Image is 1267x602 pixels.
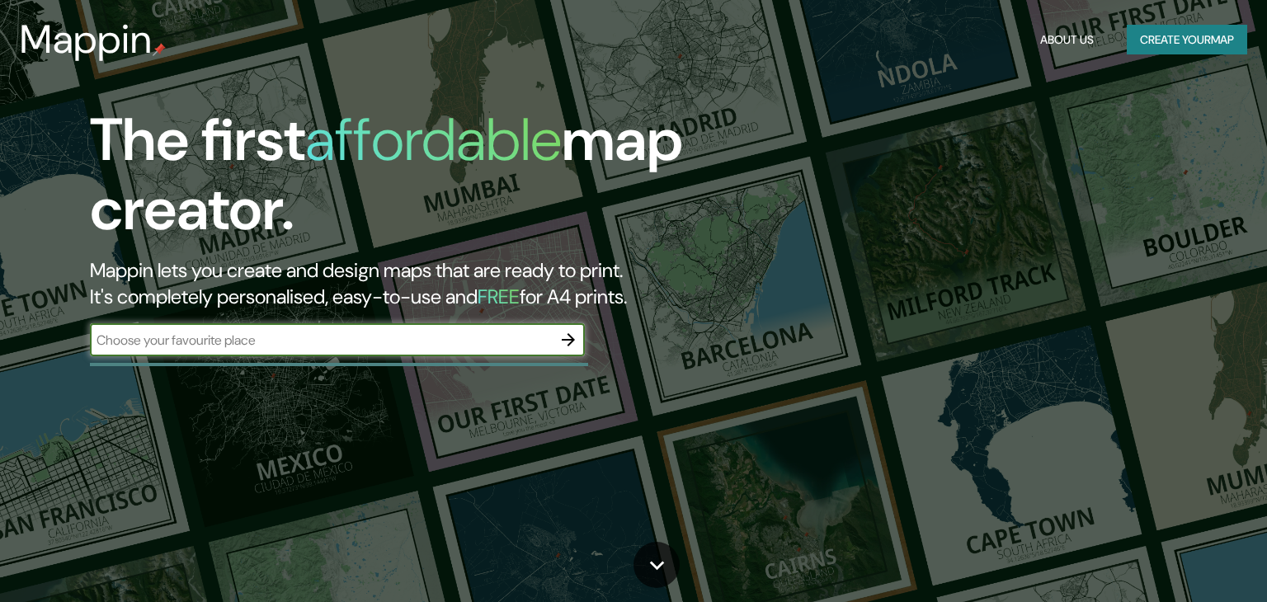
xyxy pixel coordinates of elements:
[305,101,562,178] h1: affordable
[1034,25,1100,55] button: About Us
[1127,25,1247,55] button: Create yourmap
[90,106,723,257] h1: The first map creator.
[153,43,166,56] img: mappin-pin
[90,331,552,350] input: Choose your favourite place
[90,257,723,310] h2: Mappin lets you create and design maps that are ready to print. It's completely personalised, eas...
[478,284,520,309] h5: FREE
[20,16,153,63] h3: Mappin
